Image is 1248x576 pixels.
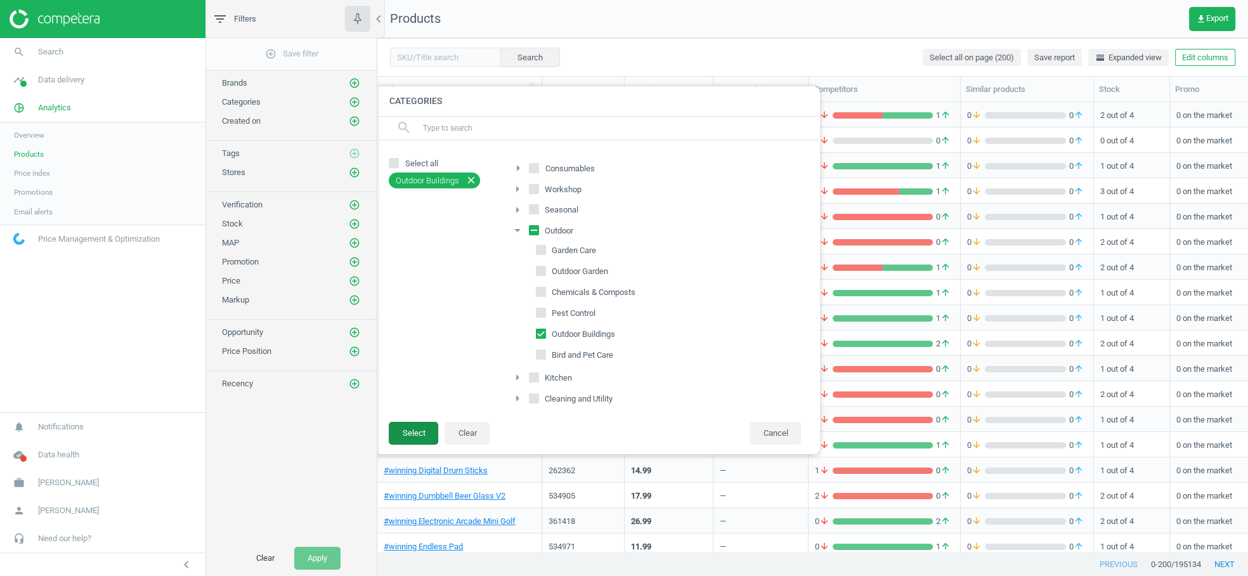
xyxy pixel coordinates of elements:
[349,237,360,249] i: add_circle_outline
[14,207,53,217] span: Email alerts
[38,533,91,544] span: Need our help?
[348,147,361,160] button: add_circle_outline
[222,238,239,247] span: MAP
[265,48,276,60] i: add_circle_outline
[7,499,31,523] i: person
[14,149,44,159] span: Products
[349,294,360,306] i: add_circle_outline
[38,102,71,114] span: Analytics
[222,200,263,209] span: Verification
[349,256,360,268] i: add_circle_outline
[349,199,360,211] i: add_circle_outline
[38,233,160,245] span: Price Management & Optimization
[38,449,79,461] span: Data health
[38,477,99,488] span: [PERSON_NAME]
[349,218,360,230] i: add_circle_outline
[349,96,360,108] i: add_circle_outline
[222,78,247,88] span: Brands
[348,256,361,268] button: add_circle_outline
[348,275,361,287] button: add_circle_outline
[7,96,31,120] i: pie_chart_outlined
[349,275,360,287] i: add_circle_outline
[243,547,288,570] button: Clear
[348,199,361,211] button: add_circle_outline
[349,378,360,389] i: add_circle_outline
[38,74,84,86] span: Data delivery
[348,237,361,249] button: add_circle_outline
[222,116,261,126] span: Created on
[349,167,360,178] i: add_circle_outline
[348,77,361,89] button: add_circle_outline
[10,10,100,29] img: ajHJNr6hYgQAAAAASUVORK5CYII=
[265,48,318,60] span: Save filter
[38,46,63,58] span: Search
[206,41,377,67] button: add_circle_outlineSave filter
[234,13,256,25] span: Filters
[7,40,31,64] i: search
[349,346,360,357] i: add_circle_outline
[222,167,245,177] span: Stores
[222,97,261,107] span: Categories
[348,166,361,179] button: add_circle_outline
[13,233,25,245] img: wGWNvw8QSZomAAAAABJRU5ErkJggg==
[7,527,31,551] i: headset_mic
[371,11,386,27] i: chevron_left
[348,326,361,339] button: add_circle_outline
[222,379,253,388] span: Recency
[349,77,360,89] i: add_circle_outline
[38,421,84,433] span: Notifications
[349,148,360,159] i: add_circle_outline
[348,96,361,108] button: add_circle_outline
[349,327,360,338] i: add_circle_outline
[349,115,360,127] i: add_circle_outline
[376,86,820,116] h4: Categories
[222,276,240,285] span: Price
[7,471,31,495] i: work
[14,130,44,140] span: Overview
[14,168,50,178] span: Price index
[222,257,259,266] span: Promotion
[179,557,194,572] i: chevron_left
[7,443,31,467] i: cloud_done
[348,115,361,128] button: add_circle_outline
[348,345,361,358] button: add_circle_outline
[348,377,361,390] button: add_circle_outline
[38,505,99,516] span: [PERSON_NAME]
[222,295,249,304] span: Markup
[222,148,240,158] span: Tags
[222,346,271,356] span: Price Position
[171,556,202,573] button: chevron_left
[14,187,53,197] span: Promotions
[348,218,361,230] button: add_circle_outline
[222,219,243,228] span: Stock
[222,327,263,337] span: Opportunity
[7,68,31,92] i: timeline
[212,11,228,27] i: filter_list
[7,415,31,439] i: notifications
[294,547,341,570] button: Apply
[348,294,361,306] button: add_circle_outline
